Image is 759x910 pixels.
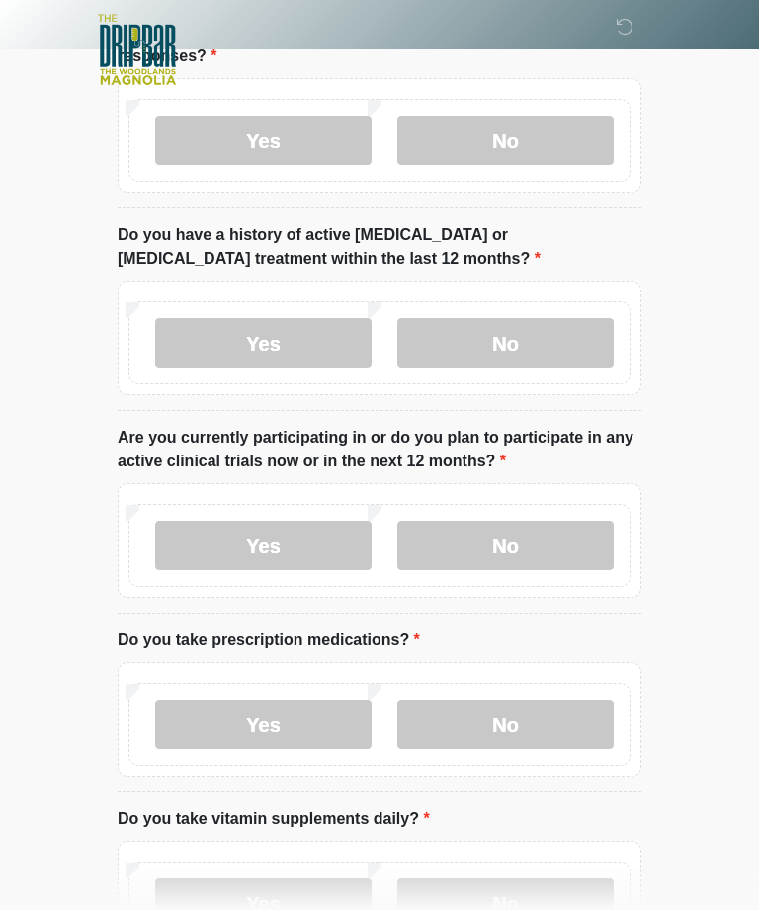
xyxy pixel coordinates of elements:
[118,808,430,832] label: Do you take vitamin supplements daily?
[98,15,176,87] img: The DripBar - Magnolia Logo
[397,522,614,571] label: No
[118,629,420,653] label: Do you take prescription medications?
[155,701,372,750] label: Yes
[397,701,614,750] label: No
[397,117,614,166] label: No
[155,117,372,166] label: Yes
[155,319,372,369] label: Yes
[397,319,614,369] label: No
[155,522,372,571] label: Yes
[118,427,641,474] label: Are you currently participating in or do you plan to participate in any active clinical trials no...
[118,224,641,272] label: Do you have a history of active [MEDICAL_DATA] or [MEDICAL_DATA] treatment within the last 12 mon...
